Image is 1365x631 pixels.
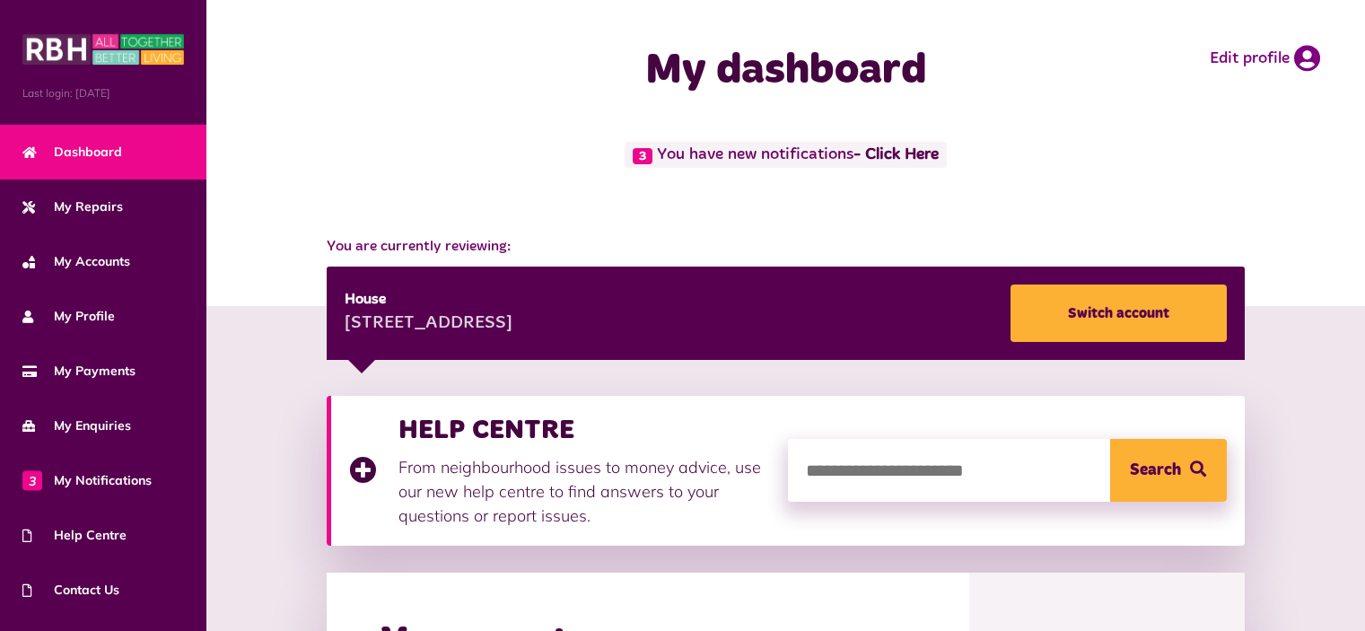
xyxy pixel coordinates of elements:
span: 3 [22,470,42,490]
span: You have new notifications [625,142,946,168]
a: - Click Here [853,147,939,163]
span: My Profile [22,307,115,326]
span: My Accounts [22,252,130,271]
h1: My dashboard [514,45,1058,97]
h3: HELP CENTRE [398,414,770,446]
span: Help Centre [22,526,127,545]
span: My Enquiries [22,416,131,435]
span: Search [1130,439,1181,502]
div: [STREET_ADDRESS] [345,311,512,337]
span: My Payments [22,362,136,381]
span: Contact Us [22,581,119,600]
div: House [345,289,512,311]
span: Last login: [DATE] [22,85,184,101]
img: MyRBH [22,31,184,67]
p: From neighbourhood issues to money advice, use our new help centre to find answers to your questi... [398,455,770,528]
a: Switch account [1011,285,1227,342]
span: 3 [633,148,652,164]
span: My Notifications [22,471,152,490]
button: Search [1110,439,1227,502]
span: You are currently reviewing: [327,236,1244,258]
a: Edit profile [1210,45,1320,72]
span: My Repairs [22,197,123,216]
span: Dashboard [22,143,122,162]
